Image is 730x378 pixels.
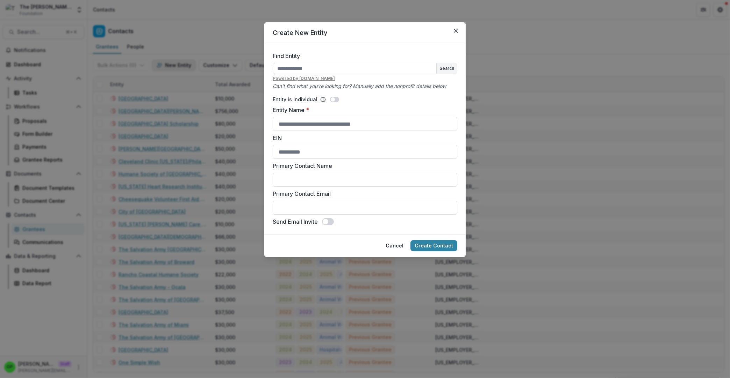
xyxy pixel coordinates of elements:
label: Entity Name [273,106,453,114]
label: Send Email Invite [273,217,318,226]
label: Find Entity [273,52,453,60]
button: Search [437,63,457,74]
u: Powered by [273,75,457,82]
label: EIN [273,134,453,142]
p: Entity is Individual [273,96,317,103]
i: Can't find what you're looking for? Manually add the nonprofit details below [273,83,446,89]
button: Create Contact [410,240,457,251]
header: Create New Entity [264,22,466,43]
label: Primary Contact Name [273,162,453,170]
a: [DOMAIN_NAME] [299,76,335,81]
button: Close [450,25,461,36]
label: Primary Contact Email [273,190,453,198]
button: Cancel [381,240,408,251]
